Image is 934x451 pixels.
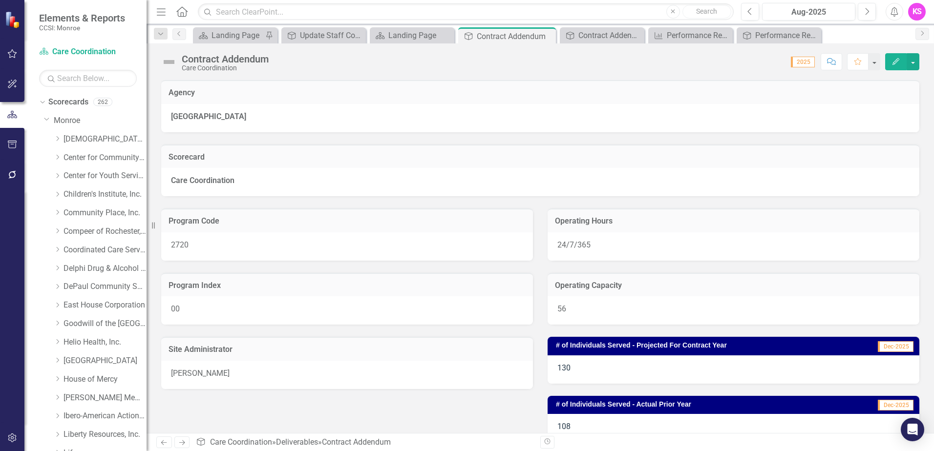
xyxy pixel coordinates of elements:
div: Update Staff Contacts and Website Link on Agency Landing Page [300,29,363,41]
a: Center for Youth Services, Inc. [64,170,147,182]
a: Landing Page [372,29,452,41]
span: Dec-2025 [878,400,913,410]
div: Performance Report Tracker [755,29,819,41]
span: Search [696,7,717,15]
strong: Care Coordination [171,176,234,185]
input: Search Below... [39,70,137,87]
a: Landing Page [195,29,263,41]
a: Deliverables [276,437,318,447]
a: Scorecards [48,97,88,108]
div: Care Coordination [182,64,269,72]
img: ClearPoint Strategy [5,11,22,28]
h3: # of Individuals Served - Projected For Contract Year [556,342,851,349]
a: Delphi Drug & Alcohol Council [64,263,147,274]
h3: Program Index [169,281,526,290]
span: 108 [557,422,571,431]
div: 262 [93,98,112,106]
a: DePaul Community Services, lnc. [64,281,147,292]
h3: Operating Capacity [555,281,912,290]
small: CCSI: Monroe [39,24,125,32]
span: 2720 [171,240,189,249]
p: [PERSON_NAME] [171,368,523,379]
a: Performance Report [651,29,730,41]
h3: # of Individuals Served - Actual Prior Year [556,401,838,408]
a: Update Staff Contacts and Website Link on Agency Landing Page [284,29,363,41]
a: Performance Report Tracker [739,29,819,41]
span: 130 [557,363,571,372]
div: Contract Addendum [322,437,391,447]
div: Contract Addendum [182,54,269,64]
a: Care Coordination [39,46,137,58]
div: » » [196,437,533,448]
span: 00 [171,304,180,313]
strong: [GEOGRAPHIC_DATA] [171,112,246,121]
h3: Program Code [169,217,526,225]
input: Search ClearPoint... [198,3,734,20]
h3: Operating Hours [555,217,912,225]
a: [GEOGRAPHIC_DATA] [64,355,147,367]
span: Elements & Reports [39,12,125,24]
span: 56 [557,304,566,313]
div: Performance Report [667,29,730,41]
a: East House Corporation [64,300,147,311]
a: House of Mercy [64,374,147,385]
img: Not Defined [161,54,177,70]
h3: Scorecard [169,153,912,162]
a: Children's Institute, Inc. [64,189,147,200]
span: 24/7/365 [557,240,591,249]
a: Compeer of Rochester, Inc. [64,226,147,237]
a: Community Place, Inc. [64,207,147,219]
div: Contract Addendum [477,30,553,42]
span: 2025 [791,57,815,67]
h3: Agency [169,88,912,97]
div: Open Intercom Messenger [901,418,924,441]
a: [PERSON_NAME] Memorial Institute, Inc. [64,392,147,404]
a: Coordinated Care Services Inc. [64,245,147,256]
span: Dec-2025 [878,341,913,352]
button: Aug-2025 [762,3,855,20]
a: Ibero-American Action League, Inc. [64,410,147,422]
button: KS [908,3,926,20]
h3: Site Administrator [169,345,526,354]
a: Care Coordination [210,437,272,447]
a: Liberty Resources, Inc. [64,429,147,440]
a: Helio Health, Inc. [64,337,147,348]
a: [DEMOGRAPHIC_DATA] Charities Family & Community Services [64,134,147,145]
a: Goodwill of the [GEOGRAPHIC_DATA] [64,318,147,329]
div: Contract Addendum [578,29,642,41]
div: Landing Page [212,29,263,41]
a: Monroe [54,115,147,126]
a: Center for Community Alternatives [64,152,147,164]
div: Landing Page [388,29,452,41]
a: Contract Addendum [562,29,642,41]
button: Search [682,5,731,19]
div: Aug-2025 [765,6,852,18]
